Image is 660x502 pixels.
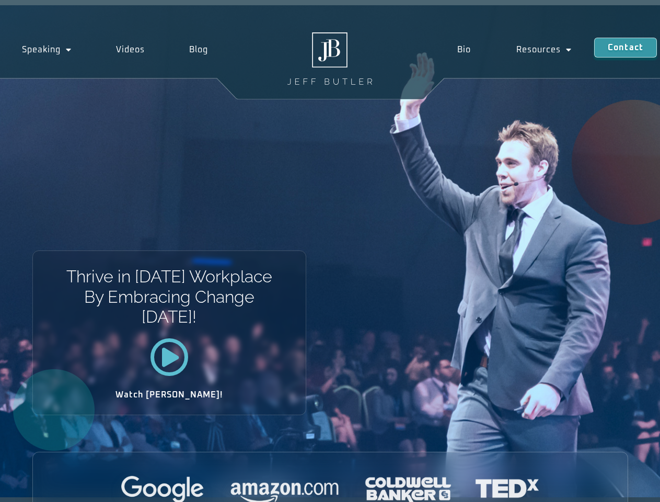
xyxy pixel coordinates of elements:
[494,38,594,62] a: Resources
[70,391,269,399] h2: Watch [PERSON_NAME]!
[65,267,273,327] h1: Thrive in [DATE] Workplace By Embracing Change [DATE]!
[435,38,594,62] nav: Menu
[167,38,230,62] a: Blog
[594,38,657,58] a: Contact
[608,43,643,52] span: Contact
[94,38,167,62] a: Videos
[435,38,493,62] a: Bio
